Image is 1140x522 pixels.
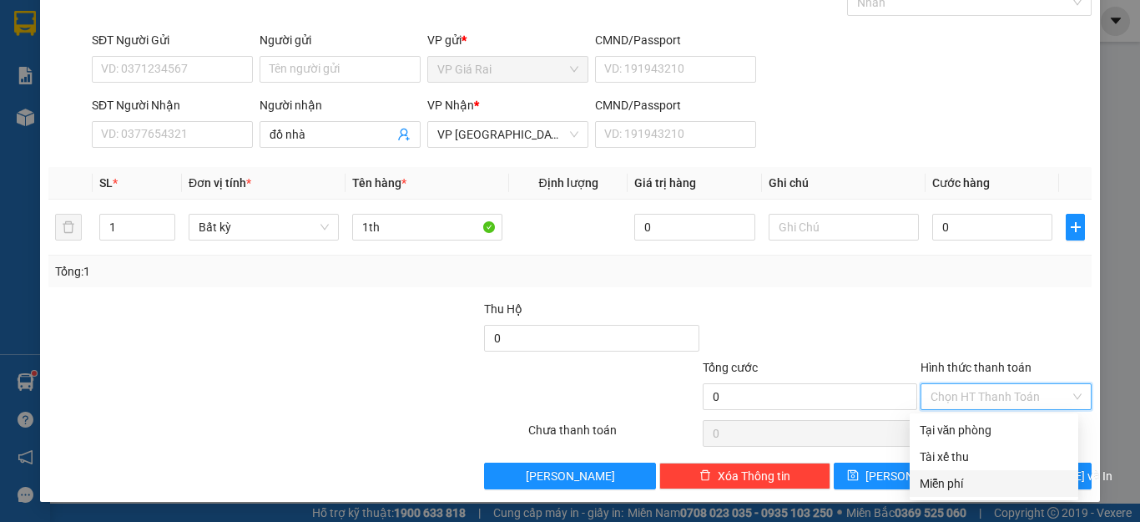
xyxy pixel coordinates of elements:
[99,176,113,190] span: SL
[718,467,790,485] span: Xóa Thông tin
[260,31,421,49] div: Người gửi
[397,128,411,141] span: user-add
[96,40,109,53] span: environment
[199,215,329,240] span: Bất kỳ
[96,11,180,32] b: TRÍ NHÂN
[865,467,955,485] span: [PERSON_NAME]
[437,57,578,82] span: VP Giá Rai
[8,79,318,99] li: 0983 44 7777
[526,467,615,485] span: [PERSON_NAME]
[8,37,318,79] li: [STREET_ADDRESS][PERSON_NAME][PERSON_NAME]
[427,31,588,49] div: VP gửi
[484,302,522,316] span: Thu Hộ
[920,474,1068,493] div: Miễn phí
[769,214,919,241] input: Ghi Chú
[352,214,502,241] input: VD: Bàn, Ghế
[834,463,961,489] button: save[PERSON_NAME]
[1066,214,1085,241] button: plus
[538,176,598,190] span: Định lượng
[964,463,1092,489] button: printer[PERSON_NAME] và In
[55,262,441,281] div: Tổng: 1
[92,96,253,114] div: SĐT Người Nhận
[659,463,830,489] button: deleteXóa Thông tin
[352,176,406,190] span: Tên hàng
[427,99,474,112] span: VP Nhận
[920,448,1068,466] div: Tài xế thu
[55,214,82,241] button: delete
[260,96,421,114] div: Người nhận
[762,167,926,200] th: Ghi chú
[932,176,990,190] span: Cước hàng
[527,421,701,450] div: Chưa thanh toán
[634,214,754,241] input: 0
[595,96,756,114] div: CMND/Passport
[484,463,655,489] button: [PERSON_NAME]
[921,361,1032,374] label: Hình thức thanh toán
[920,421,1068,439] div: Tại văn phòng
[189,176,251,190] span: Đơn vị tính
[1067,220,1084,234] span: plus
[634,176,696,190] span: Giá trị hàng
[595,31,756,49] div: CMND/Passport
[92,31,253,49] div: SĐT Người Gửi
[699,469,711,483] span: delete
[437,122,578,147] span: VP Sài Gòn
[8,124,171,152] b: GỬI : VP Giá Rai
[96,82,109,95] span: phone
[703,361,758,374] span: Tổng cước
[847,469,859,483] span: save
